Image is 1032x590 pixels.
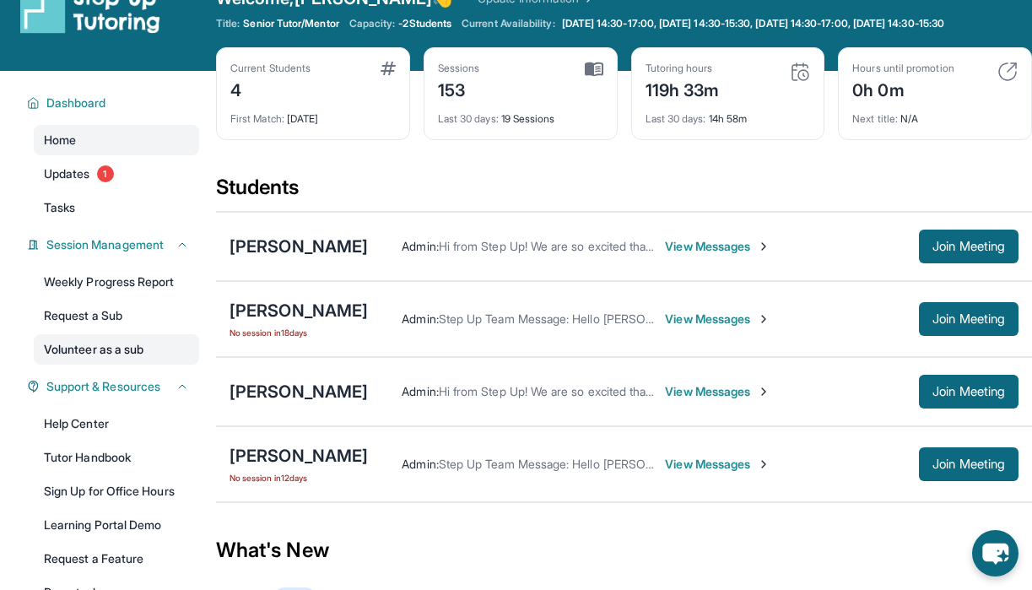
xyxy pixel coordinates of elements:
[34,159,199,189] a: Updates1
[757,385,770,398] img: Chevron-Right
[757,312,770,326] img: Chevron-Right
[462,17,554,30] span: Current Availability:
[402,311,438,326] span: Admin :
[997,62,1018,82] img: card
[216,17,240,30] span: Title:
[34,476,199,506] a: Sign Up for Office Hours
[972,530,1018,576] button: chat-button
[919,447,1018,481] button: Join Meeting
[230,326,368,339] span: No session in 18 days
[34,544,199,574] a: Request a Feature
[40,236,189,253] button: Session Management
[665,238,770,255] span: View Messages
[230,444,368,468] div: [PERSON_NAME]
[438,102,603,126] div: 19 Sessions
[932,459,1005,469] span: Join Meeting
[216,174,1032,211] div: Students
[852,75,954,102] div: 0h 0m
[852,62,954,75] div: Hours until promotion
[585,62,603,77] img: card
[40,95,189,111] button: Dashboard
[932,241,1005,252] span: Join Meeting
[46,95,106,111] span: Dashboard
[919,375,1018,409] button: Join Meeting
[757,240,770,253] img: Chevron-Right
[665,383,770,400] span: View Messages
[932,387,1005,397] span: Join Meeting
[852,102,1018,126] div: N/A
[34,125,199,155] a: Home
[230,471,368,484] span: No session in 12 days
[646,75,720,102] div: 119h 33m
[790,62,810,82] img: card
[44,132,76,149] span: Home
[46,236,164,253] span: Session Management
[243,17,338,30] span: Senior Tutor/Mentor
[46,378,160,395] span: Support & Resources
[919,230,1018,263] button: Join Meeting
[230,62,311,75] div: Current Students
[34,409,199,439] a: Help Center
[381,62,396,75] img: card
[646,102,811,126] div: 14h 58m
[438,112,499,125] span: Last 30 days :
[230,235,368,258] div: [PERSON_NAME]
[34,510,199,540] a: Learning Portal Demo
[230,75,311,102] div: 4
[34,192,199,223] a: Tasks
[230,112,284,125] span: First Match :
[919,302,1018,336] button: Join Meeting
[757,457,770,471] img: Chevron-Right
[230,102,396,126] div: [DATE]
[932,314,1005,324] span: Join Meeting
[438,62,480,75] div: Sessions
[402,384,438,398] span: Admin :
[665,311,770,327] span: View Messages
[402,457,438,471] span: Admin :
[34,300,199,331] a: Request a Sub
[230,299,368,322] div: [PERSON_NAME]
[40,378,189,395] button: Support & Resources
[44,199,75,216] span: Tasks
[646,112,706,125] span: Last 30 days :
[402,239,438,253] span: Admin :
[230,380,368,403] div: [PERSON_NAME]
[44,165,90,182] span: Updates
[34,267,199,297] a: Weekly Progress Report
[852,112,898,125] span: Next title :
[438,75,480,102] div: 153
[216,513,1032,587] div: What's New
[97,165,114,182] span: 1
[398,17,451,30] span: -2 Students
[349,17,396,30] span: Capacity:
[665,456,770,473] span: View Messages
[34,334,199,365] a: Volunteer as a sub
[34,442,199,473] a: Tutor Handbook
[646,62,720,75] div: Tutoring hours
[562,17,944,30] span: [DATE] 14:30-17:00, [DATE] 14:30-15:30, [DATE] 14:30-17:00, [DATE] 14:30-15:30
[559,17,948,30] a: [DATE] 14:30-17:00, [DATE] 14:30-15:30, [DATE] 14:30-17:00, [DATE] 14:30-15:30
